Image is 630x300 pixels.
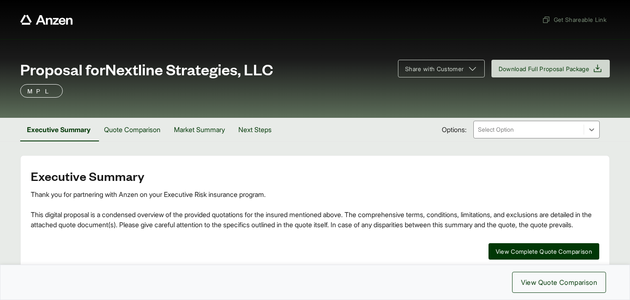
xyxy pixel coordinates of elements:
button: Quote Comparison [97,118,167,141]
span: View Quote Comparison [521,277,597,287]
button: Market Summary [167,118,232,141]
span: Share with Customer [405,64,464,73]
button: Get Shareable Link [539,12,610,27]
button: Executive Summary [20,118,97,141]
p: MPL [27,86,56,96]
span: Options: [442,125,467,135]
button: Share with Customer [398,60,485,77]
div: Thank you for partnering with Anzen on your Executive Risk insurance program. This digital propos... [31,189,599,230]
span: Download Full Proposal Package [499,64,590,73]
a: Anzen website [20,15,73,25]
span: View Complete Quote Comparison [496,247,593,256]
button: Next Steps [232,118,278,141]
button: Download Full Proposal Package [491,60,610,77]
button: View Complete Quote Comparison [489,243,600,260]
h2: Executive Summary [31,169,599,183]
span: Proposal for Nextline Strategies, LLC [20,61,273,77]
span: Get Shareable Link [542,15,606,24]
button: View Quote Comparison [512,272,606,293]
